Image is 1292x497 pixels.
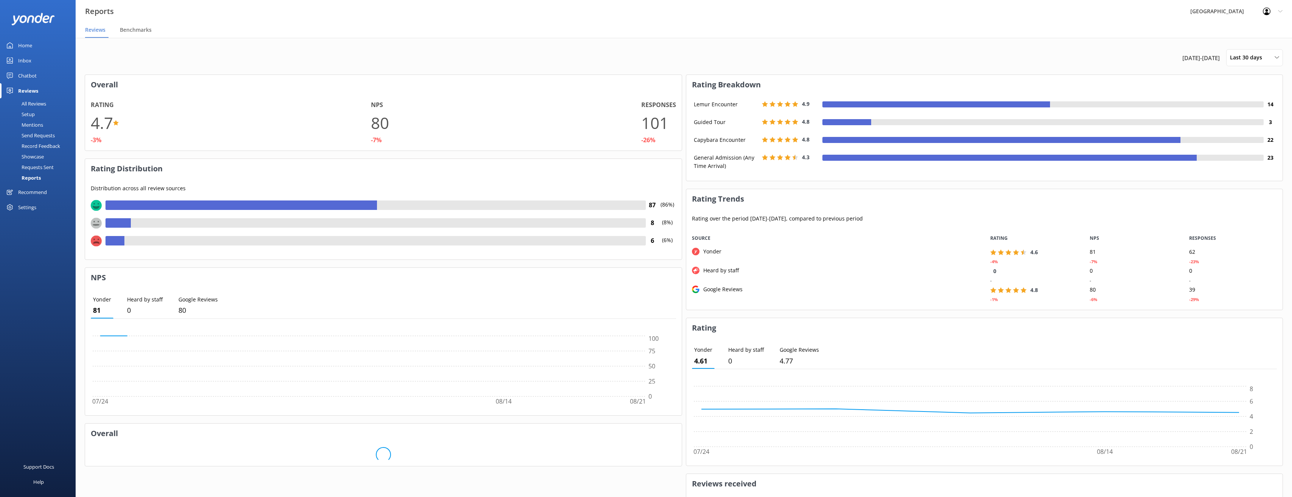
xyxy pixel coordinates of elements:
tspan: 0 [1250,443,1253,451]
div: 80 [1084,285,1183,295]
h4: 23 [1264,154,1277,162]
h1: 4.7 [91,110,113,135]
tspan: 4 [1250,412,1253,421]
h4: NPS [371,100,383,110]
div: Record Feedback [5,141,60,151]
p: 81 [93,305,111,316]
tspan: 08/21 [630,397,646,405]
span: NPS [1090,235,1099,242]
div: Heard by staff [700,266,739,275]
div: Requests Sent [5,162,54,172]
span: Benchmarks [120,26,152,34]
span: Source [692,235,710,242]
p: (8%) [659,218,676,236]
div: Showcase [5,151,44,162]
tspan: 08/21 [1231,448,1247,456]
div: Capybara Encounter [692,136,760,144]
p: Heard by staff [127,295,163,304]
h3: Rating Breakdown [686,75,1283,95]
div: -26% [641,135,655,145]
p: Distribution across all review sources [91,184,676,193]
span: 4.6 [1030,248,1038,256]
div: Inbox [18,53,31,68]
a: All Reviews [5,98,76,109]
div: -1% [990,296,998,303]
div: - [990,277,992,284]
tspan: 8 [1250,385,1253,393]
tspan: 08/14 [1097,448,1112,456]
tspan: 07/24 [92,397,108,405]
div: -4% [990,258,998,265]
p: 5 [694,356,712,367]
div: All Reviews [5,98,46,109]
h4: 87 [646,200,659,210]
p: Heard by staff [728,346,764,354]
p: (86%) [659,200,676,218]
div: Recommend [18,185,47,200]
span: Last 30 days [1230,53,1267,62]
div: grid [686,247,1283,304]
div: -29% [1189,296,1199,303]
div: Setup [5,109,35,120]
h3: Rating Distribution [85,159,682,179]
a: Record Feedback [5,141,76,151]
div: 39 [1183,285,1283,295]
tspan: 07/24 [693,448,709,456]
div: Yonder [700,247,721,256]
div: -3% [91,135,101,145]
div: Lemur Encounter [692,100,760,109]
p: (6%) [659,236,676,254]
a: Requests Sent [5,162,76,172]
p: Yonder [93,295,111,304]
img: yonder-white-logo.png [11,13,55,25]
p: 0 [127,305,163,316]
div: Reviews [18,83,38,98]
span: [DATE] - [DATE] [1182,53,1220,62]
h4: 6 [646,236,659,246]
span: 4.8 [1030,286,1038,294]
tspan: 100 [648,334,659,343]
p: Rating over the period [DATE] - [DATE] , compared to previous period [692,214,1277,223]
h4: 22 [1264,136,1277,144]
tspan: 08/14 [496,397,512,405]
div: Home [18,38,32,53]
span: RATING [990,235,1008,242]
tspan: 6 [1250,397,1253,405]
h1: 101 [641,110,668,135]
div: 0 [1183,266,1283,276]
div: -7% [1090,258,1097,265]
tspan: 50 [648,362,655,370]
span: 4.9 [802,100,810,107]
tspan: 75 [648,347,655,355]
div: Settings [18,200,36,215]
span: 4.3 [802,154,810,161]
span: Reviews [85,26,105,34]
div: - [1090,277,1091,284]
div: Mentions [5,120,43,130]
p: 0 [728,356,764,367]
h4: Rating [91,100,114,110]
div: -23% [1189,258,1199,265]
p: Google Reviews [780,346,819,354]
div: Reports [5,172,41,183]
h4: 3 [1264,118,1277,126]
tspan: 2 [1250,427,1253,436]
p: 5 [780,356,819,367]
div: Send Requests [5,130,55,141]
p: 80 [178,305,218,316]
a: Send Requests [5,130,76,141]
div: Guided Tour [692,118,760,126]
h4: 14 [1264,100,1277,109]
h4: Responses [641,100,676,110]
h3: NPS [85,268,682,287]
div: - [1189,277,1191,284]
a: Reports [5,172,76,183]
h3: Rating Trends [686,189,1283,209]
div: Help [33,474,44,489]
h4: 8 [646,218,659,228]
span: 4.8 [802,118,810,125]
div: 0 [1084,266,1183,276]
div: General Admission (Any Time Arrival) [692,154,760,171]
a: Showcase [5,151,76,162]
p: Google Reviews [178,295,218,304]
